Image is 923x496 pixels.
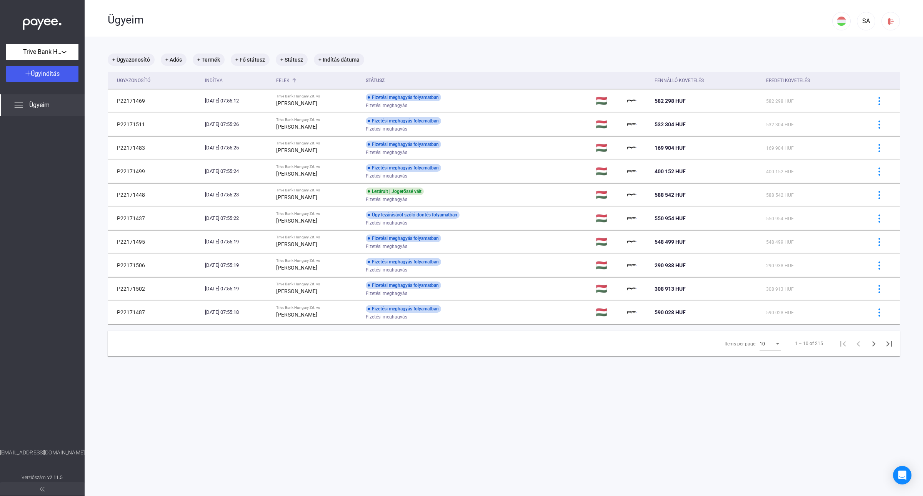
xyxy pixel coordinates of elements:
[276,76,290,85] div: Felek
[593,160,624,183] td: 🇭🇺
[276,141,359,146] div: Trive Bank Hungary Zrt. vs
[627,214,636,223] img: payee-logo
[766,99,794,104] span: 582 298 HUF
[108,136,202,159] td: P22171483
[875,308,883,317] img: more-blue
[655,286,686,292] span: 308 913 HUF
[276,288,317,294] strong: [PERSON_NAME]
[871,210,887,226] button: more-blue
[276,265,317,271] strong: [PERSON_NAME]
[108,113,202,136] td: P22171511
[875,144,883,152] img: more-blue
[366,94,441,101] div: Fizetési meghagyás folyamatban
[366,289,407,298] span: Fizetési meghagyás
[161,54,187,66] mat-chip: + Adós
[276,218,317,224] strong: [PERSON_NAME]
[40,487,45,491] img: arrow-double-left-grey.svg
[276,147,317,153] strong: [PERSON_NAME]
[627,261,636,270] img: payee-logo
[108,230,202,253] td: P22171495
[108,13,832,27] div: Ügyeim
[871,257,887,273] button: more-blue
[593,230,624,253] td: 🇭🇺
[766,240,794,245] span: 548 499 HUF
[366,258,441,266] div: Fizetési meghagyás folyamatban
[655,168,686,174] span: 400 152 HUF
[276,241,317,247] strong: [PERSON_NAME]
[276,194,317,200] strong: [PERSON_NAME]
[795,339,823,348] div: 1 – 10 of 215
[276,282,359,287] div: Trive Bank Hungary Zrt. vs
[366,211,460,219] div: Ügy lezárásáról szóló döntés folyamatban
[875,191,883,199] img: more-blue
[881,336,897,351] button: Last page
[314,54,364,66] mat-chip: + Indítás dátuma
[655,76,760,85] div: Fennálló követelés
[205,76,270,85] div: Indítva
[366,312,407,322] span: Fizetési meghagyás
[766,263,794,268] span: 290 938 HUF
[193,54,225,66] mat-chip: + Termék
[593,183,624,206] td: 🇭🇺
[875,168,883,176] img: more-blue
[108,89,202,112] td: P22171469
[276,305,359,310] div: Trive Bank Hungary Zrt. vs
[627,120,636,129] img: payee-logo
[593,136,624,159] td: 🇭🇺
[276,164,359,169] div: Trive Bank Hungary Zrt. vs
[871,140,887,156] button: more-blue
[871,116,887,132] button: more-blue
[366,305,441,313] div: Fizetési meghagyás folyamatban
[766,76,861,85] div: Eredeti követelés
[276,312,317,318] strong: [PERSON_NAME]
[875,97,883,105] img: more-blue
[25,70,31,76] img: plus-white.svg
[276,76,359,85] div: Felek
[871,281,887,297] button: more-blue
[871,234,887,250] button: more-blue
[366,218,407,228] span: Fizetési meghagyás
[655,121,686,127] span: 532 304 HUF
[205,144,270,152] div: [DATE] 07:55:25
[627,237,636,246] img: payee-logo
[108,254,202,277] td: P22171506
[837,17,846,26] img: HU
[627,143,636,152] img: payee-logo
[117,76,199,85] div: Ügyazonosító
[366,282,441,289] div: Fizetési meghagyás folyamatban
[875,261,883,270] img: more-blue
[655,76,704,85] div: Fennálló követelés
[205,308,270,316] div: [DATE] 07:55:18
[366,188,424,195] div: Lezárult | Jogerőssé vált
[766,193,794,198] span: 588 542 HUF
[108,207,202,230] td: P22171437
[627,308,636,317] img: payee-logo
[366,265,407,275] span: Fizetési meghagyás
[760,341,765,347] span: 10
[205,76,223,85] div: Indítva
[766,287,794,292] span: 308 913 HUF
[205,214,270,222] div: [DATE] 07:55:22
[655,239,686,245] span: 548 499 HUF
[47,475,63,480] strong: v2.11.5
[871,93,887,109] button: more-blue
[276,124,317,130] strong: [PERSON_NAME]
[887,17,895,25] img: logout-red
[14,101,23,110] img: list.svg
[866,336,881,351] button: Next page
[366,195,407,204] span: Fizetési meghagyás
[725,339,756,349] div: Items per page:
[875,285,883,293] img: more-blue
[363,72,593,89] th: Státusz
[766,122,794,127] span: 532 304 HUF
[627,284,636,293] img: payee-logo
[366,235,441,242] div: Fizetési meghagyás folyamatban
[205,97,270,105] div: [DATE] 07:56:12
[366,242,407,251] span: Fizetési meghagyás
[832,12,851,30] button: HU
[893,466,911,484] div: Open Intercom Messenger
[276,211,359,216] div: Trive Bank Hungary Zrt. vs
[205,238,270,246] div: [DATE] 07:55:19
[231,54,270,66] mat-chip: + Fő státusz
[23,47,62,57] span: Trive Bank Hungary Zrt.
